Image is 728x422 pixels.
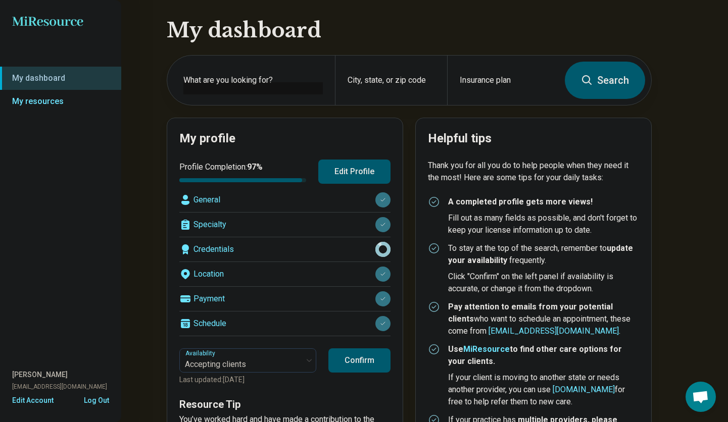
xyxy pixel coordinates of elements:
p: Thank you for all you do to help people when they need it the most! Here are some tips for your d... [428,160,639,184]
button: Edit Account [12,395,54,406]
div: Credentials [179,237,391,261]
div: Specialty [179,213,391,237]
p: Click "Confirm" on the left panel if availability is accurate, or change it from the dropdown. [448,271,639,295]
div: Payment [179,287,391,311]
button: Log Out [84,395,109,403]
div: Open chat [686,382,716,412]
div: Schedule [179,311,391,336]
div: General [179,188,391,212]
a: [DOMAIN_NAME] [553,385,615,394]
p: Fill out as many fields as possible, and don't forget to keep your license information up to date. [448,212,639,236]
h3: Resource Tip [179,397,391,411]
span: [PERSON_NAME] [12,370,68,380]
label: Availability [185,350,217,357]
h2: Helpful tips [428,130,639,147]
button: Search [565,62,645,99]
p: who want to schedule an appointment, these come from . [448,301,639,337]
p: Last updated: [DATE] [179,375,316,385]
p: If your client is moving to another state or needs another provider, you can use for free to help... [448,372,639,408]
button: Confirm [328,348,391,373]
label: What are you looking for? [183,74,323,86]
span: 97 % [247,162,263,172]
strong: update your availability [448,243,633,265]
button: Edit Profile [318,160,391,184]
span: [EMAIL_ADDRESS][DOMAIN_NAME] [12,382,107,391]
div: Location [179,262,391,286]
h1: My dashboard [167,16,652,44]
a: [EMAIL_ADDRESS][DOMAIN_NAME] [489,326,619,336]
strong: Use to find other care options for your clients. [448,344,622,366]
h2: My profile [179,130,391,147]
strong: A completed profile gets more views! [448,197,593,206]
a: MiResource [463,344,510,354]
p: To stay at the top of the search, remember to frequently. [448,242,639,267]
strong: Pay attention to emails from your potential clients [448,302,613,324]
div: Profile Completion: [179,161,306,182]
